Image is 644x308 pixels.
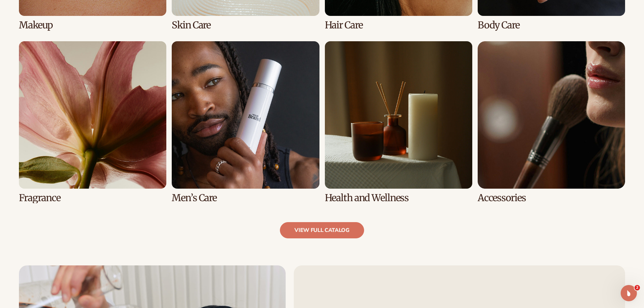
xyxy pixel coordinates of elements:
h3: Hair Care [325,20,472,30]
h3: Body Care [478,20,625,30]
div: 7 / 8 [325,41,472,203]
span: 2 [635,285,640,290]
div: 6 / 8 [172,41,319,203]
h3: Skin Care [172,20,319,30]
iframe: Intercom live chat [621,285,637,301]
a: view full catalog [280,222,364,238]
div: 8 / 8 [478,41,625,203]
div: 5 / 8 [19,41,166,203]
h3: Makeup [19,20,166,30]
